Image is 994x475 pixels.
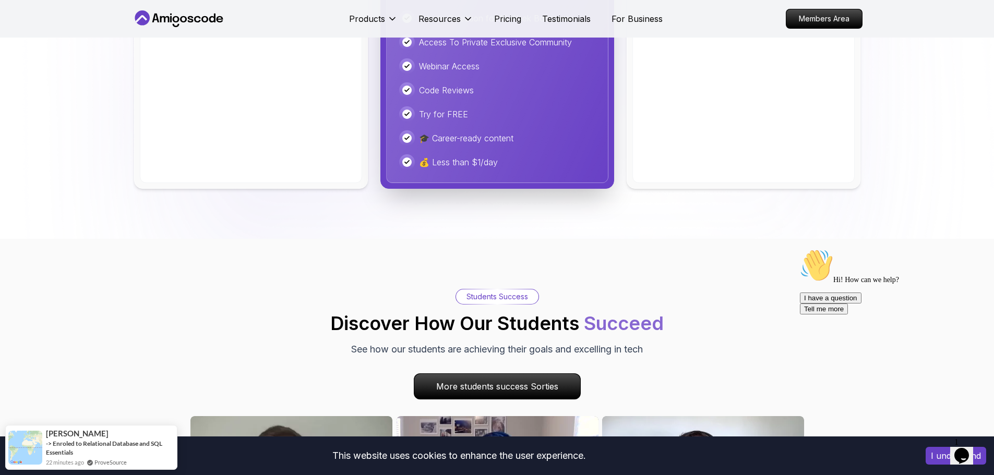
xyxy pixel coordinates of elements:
[418,13,473,33] button: Resources
[419,84,474,96] p: Code Reviews
[349,13,398,33] button: Products
[494,13,521,25] a: Pricing
[419,60,480,72] p: Webinar Access
[4,48,66,59] button: I have a question
[46,440,162,456] a: Enroled to Relational Database and SQL Essentials
[8,431,42,465] img: provesource social proof notification image
[351,342,643,357] p: See how our students are achieving their goals and excelling in tech
[950,433,984,465] iframe: chat widget
[46,458,84,467] span: 22 minutes ago
[46,440,52,447] span: ->
[786,9,862,28] p: Members Area
[419,156,498,168] p: 💰 Less than $1/day
[786,9,863,29] a: Members Area
[414,373,581,399] a: More students success Sorties
[4,31,103,39] span: Hi! How can we help?
[8,444,910,467] div: This website uses cookies to enhance the user experience.
[466,291,528,302] p: Students Success
[4,59,52,70] button: Tell me more
[542,13,591,25] a: Testimonials
[926,447,986,465] button: Accept cookies
[419,132,513,144] p: 🎓 Career-ready content
[349,13,385,25] p: Products
[419,108,468,120] p: Try for FREE
[612,13,663,25] a: For Business
[418,13,461,25] p: Resources
[46,429,109,438] span: [PERSON_NAME]
[796,245,984,428] iframe: chat widget
[330,313,664,334] h2: Discover How Our Students
[419,36,572,48] p: Access To Private Exclusive Community
[584,312,664,335] span: Succeed
[94,458,127,467] a: ProveSource
[4,4,38,38] img: :wave:
[414,374,580,399] p: More students success Sorties
[4,4,192,70] div: 👋Hi! How can we help?I have a questionTell me more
